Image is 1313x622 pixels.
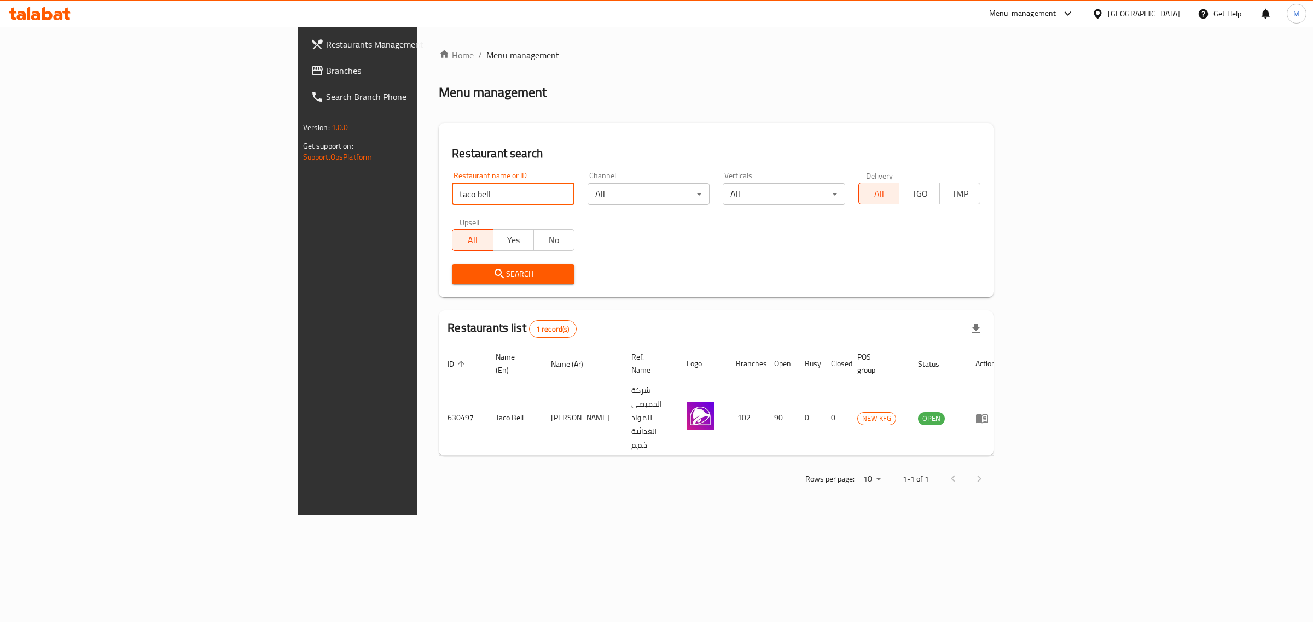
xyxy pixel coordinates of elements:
[727,380,765,456] td: 102
[452,264,574,284] button: Search
[796,380,822,456] td: 0
[530,324,576,335] span: 1 record(s)
[452,229,493,251] button: All
[303,150,373,164] a: Support.OpsPlatform
[687,402,714,430] img: Taco Bell
[918,412,945,425] span: OPEN
[486,49,559,62] span: Menu management
[805,472,855,486] p: Rows per page:
[727,347,765,380] th: Branches
[493,229,534,251] button: Yes
[1293,8,1300,20] span: M
[326,38,508,51] span: Restaurants Management
[498,232,530,248] span: Yes
[551,357,597,371] span: Name (Ar)
[858,183,899,204] button: All
[302,84,517,110] a: Search Branch Phone
[588,183,710,205] div: All
[723,183,845,205] div: All
[448,320,576,338] h2: Restaurants list
[967,347,1004,380] th: Action
[975,412,996,425] div: Menu
[302,31,517,57] a: Restaurants Management
[866,172,893,179] label: Delivery
[538,232,570,248] span: No
[765,347,796,380] th: Open
[542,380,623,456] td: [PERSON_NAME]
[899,183,940,204] button: TGO
[439,49,994,62] nav: breadcrumb
[533,229,574,251] button: No
[859,471,885,488] div: Rows per page:
[460,218,480,226] label: Upsell
[858,412,896,425] span: NEW KFG
[326,64,508,77] span: Branches
[332,120,348,134] span: 1.0.0
[939,183,980,204] button: TMP
[303,139,353,153] span: Get support on:
[796,347,822,380] th: Busy
[302,57,517,84] a: Branches
[903,472,929,486] p: 1-1 of 1
[822,380,849,456] td: 0
[857,350,896,377] span: POS group
[448,357,468,371] span: ID
[944,186,976,202] span: TMP
[461,267,566,281] span: Search
[678,347,727,380] th: Logo
[989,7,1056,20] div: Menu-management
[863,186,895,202] span: All
[918,412,945,425] div: OPEN
[303,120,330,134] span: Version:
[457,232,489,248] span: All
[765,380,796,456] td: 90
[822,347,849,380] th: Closed
[631,350,665,377] span: Ref. Name
[439,347,1004,456] table: enhanced table
[1108,8,1180,20] div: [GEOGRAPHIC_DATA]
[496,350,529,377] span: Name (En)
[452,183,574,205] input: Search for restaurant name or ID..
[904,186,936,202] span: TGO
[452,145,980,162] h2: Restaurant search
[326,90,508,103] span: Search Branch Phone
[918,357,954,371] span: Status
[963,316,989,342] div: Export file
[623,380,678,456] td: شركة الحميضي للمواد الغذائية ذ.م.م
